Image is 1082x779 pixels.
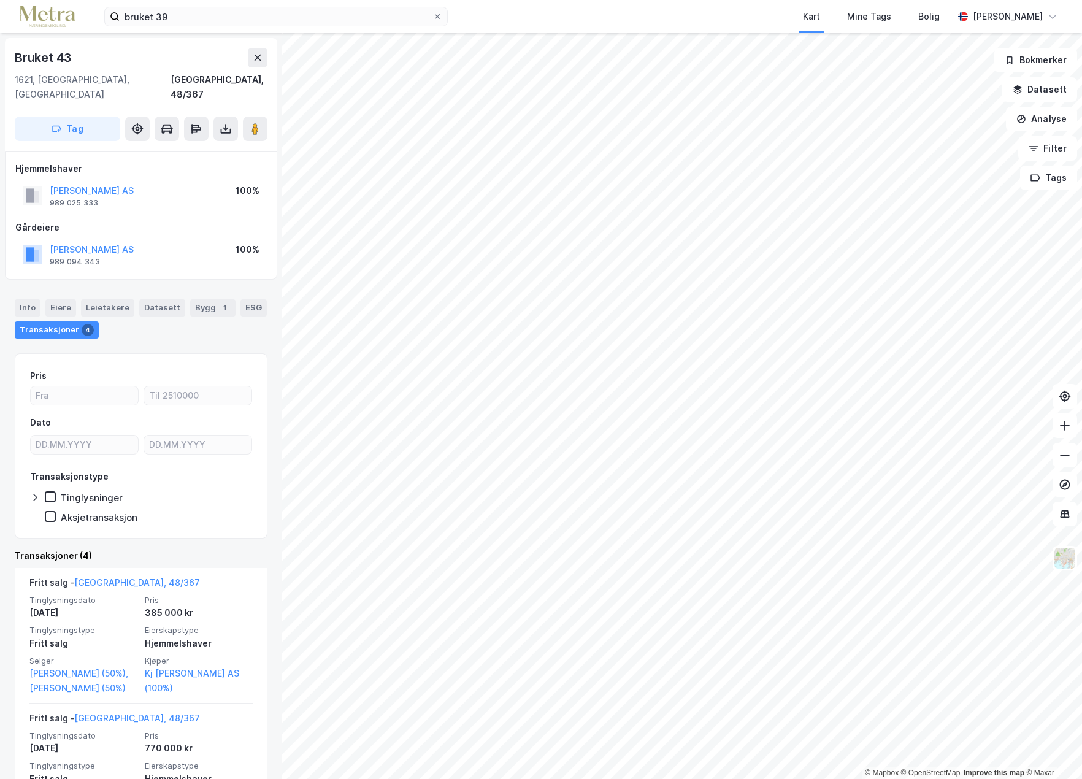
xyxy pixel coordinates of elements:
div: Bygg [190,299,236,317]
span: Tinglysningsdato [29,595,137,605]
div: ESG [240,299,267,317]
div: Dato [30,415,51,430]
div: Leietakere [81,299,134,317]
div: 100% [236,183,259,198]
span: Eierskapstype [145,625,253,635]
div: Gårdeiere [15,220,267,235]
button: Tag [15,117,120,141]
button: Tags [1020,166,1077,190]
iframe: Chat Widget [1021,720,1082,779]
span: Kjøper [145,656,253,666]
a: Kj [PERSON_NAME] AS (100%) [145,666,253,696]
div: Info [15,299,40,317]
img: metra-logo.256734c3b2bbffee19d4.png [20,6,75,28]
div: Hjemmelshaver [15,161,267,176]
button: Bokmerker [994,48,1077,72]
div: Bolig [918,9,940,24]
div: Aksjetransaksjon [61,512,137,523]
input: DD.MM.YYYY [144,436,251,454]
span: Tinglysningstype [29,761,137,771]
div: Mine Tags [847,9,891,24]
span: Selger [29,656,137,666]
span: Pris [145,595,253,605]
div: Fritt salg [29,636,137,651]
div: 770 000 kr [145,741,253,756]
img: Z [1053,547,1076,570]
div: 385 000 kr [145,605,253,620]
a: [GEOGRAPHIC_DATA], 48/367 [74,713,200,723]
div: Transaksjonstype [30,469,109,484]
button: Analyse [1006,107,1077,131]
div: 1 [218,302,231,314]
div: 1621, [GEOGRAPHIC_DATA], [GEOGRAPHIC_DATA] [15,72,171,102]
input: Til 2510000 [144,386,251,405]
div: Eiere [45,299,76,317]
a: OpenStreetMap [901,769,961,777]
div: 989 025 333 [50,198,98,208]
div: [DATE] [29,741,137,756]
a: [PERSON_NAME] (50%) [29,681,137,696]
div: Kontrollprogram for chat [1021,720,1082,779]
div: [PERSON_NAME] [973,9,1043,24]
button: Filter [1018,136,1077,161]
div: Datasett [139,299,185,317]
a: [PERSON_NAME] (50%), [29,666,137,681]
input: DD.MM.YYYY [31,436,138,454]
div: Hjemmelshaver [145,636,253,651]
div: 4 [82,324,94,336]
div: Pris [30,369,47,383]
button: Datasett [1002,77,1077,102]
a: Mapbox [865,769,899,777]
div: [DATE] [29,605,137,620]
span: Tinglysningsdato [29,731,137,741]
div: Bruket 43 [15,48,74,67]
input: Fra [31,386,138,405]
div: 100% [236,242,259,257]
span: Pris [145,731,253,741]
a: [GEOGRAPHIC_DATA], 48/367 [74,577,200,588]
div: Tinglysninger [61,492,123,504]
div: Transaksjoner [15,321,99,339]
div: Transaksjoner (4) [15,548,267,563]
input: Søk på adresse, matrikkel, gårdeiere, leietakere eller personer [120,7,432,26]
div: Kart [803,9,820,24]
div: Fritt salg - [29,711,200,731]
div: Fritt salg - [29,575,200,595]
a: Improve this map [964,769,1024,777]
span: Eierskapstype [145,761,253,771]
span: Tinglysningstype [29,625,137,635]
div: 989 094 343 [50,257,100,267]
div: [GEOGRAPHIC_DATA], 48/367 [171,72,267,102]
